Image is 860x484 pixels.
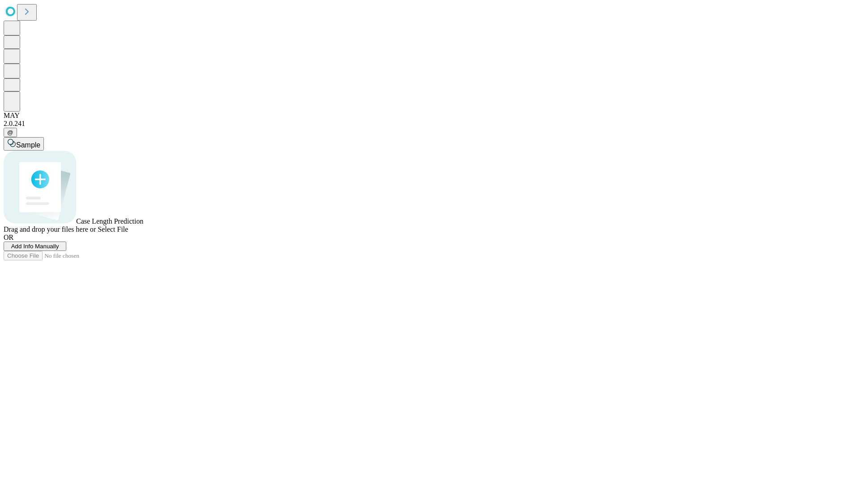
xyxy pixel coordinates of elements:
button: Add Info Manually [4,242,66,251]
span: Drag and drop your files here or [4,225,96,233]
span: Case Length Prediction [76,217,143,225]
button: @ [4,128,17,137]
button: Sample [4,137,44,151]
span: Sample [16,141,40,149]
div: MAY [4,112,856,120]
span: @ [7,129,13,136]
span: Select File [98,225,128,233]
span: OR [4,233,13,241]
span: Add Info Manually [11,243,59,250]
div: 2.0.241 [4,120,856,128]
